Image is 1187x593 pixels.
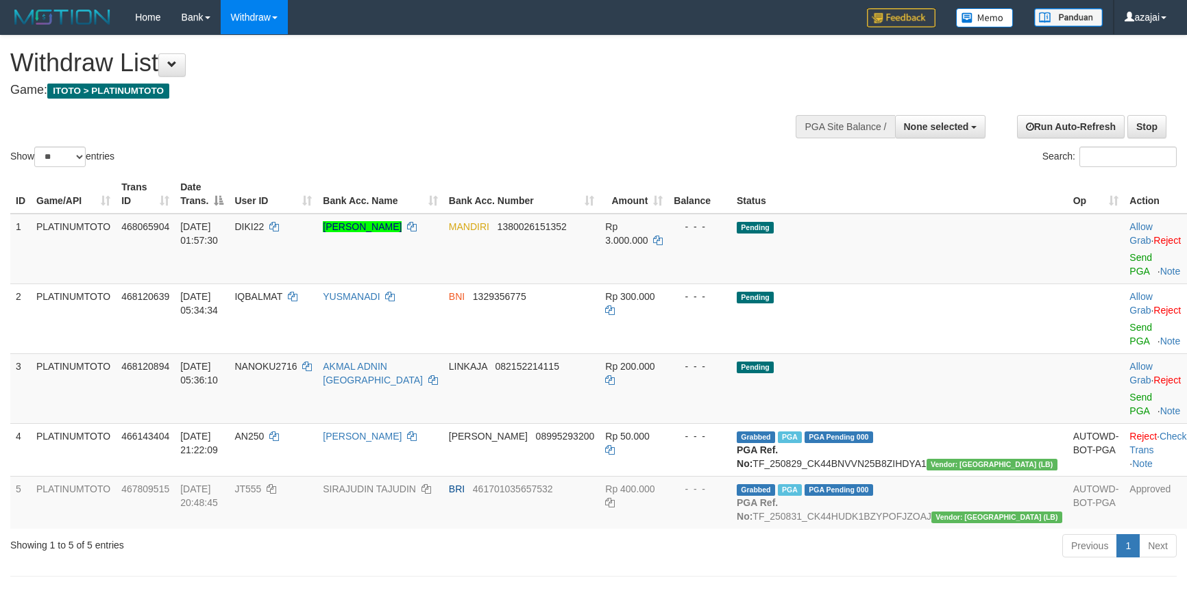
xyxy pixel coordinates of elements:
a: Reject [1153,375,1181,386]
th: Trans ID: activate to sort column ascending [116,175,175,214]
th: Amount: activate to sort column ascending [600,175,668,214]
td: 3 [10,353,31,423]
span: Rp 300.000 [605,291,654,302]
a: 1 [1116,534,1140,557]
td: TF_250831_CK44HUDK1BZYPOFJZOAJ [731,476,1068,529]
th: User ID: activate to sort column ascending [229,175,317,214]
a: Send PGA [1129,252,1152,277]
a: Note [1160,405,1181,416]
span: DIKI22 [234,221,264,232]
span: 468120639 [121,291,169,302]
div: - - - [674,429,726,443]
img: MOTION_logo.png [10,7,114,27]
a: Previous [1062,534,1117,557]
span: [DATE] 01:57:30 [180,221,218,246]
td: 5 [10,476,31,529]
td: PLATINUMTOTO [31,423,116,476]
img: Feedback.jpg [867,8,935,27]
span: MANDIRI [449,221,489,232]
td: 4 [10,423,31,476]
span: AN250 [234,431,264,442]
span: Pending [737,222,774,234]
a: Next [1139,534,1177,557]
span: ITOTO > PLATINUMTOTO [47,84,169,99]
a: AKMAL ADNIN [GEOGRAPHIC_DATA] [323,361,423,386]
td: PLATINUMTOTO [31,353,116,423]
span: Rp 3.000.000 [605,221,648,246]
div: - - - [674,482,726,496]
span: Pending [737,362,774,373]
span: Grabbed [737,431,775,443]
th: Balance [668,175,731,214]
span: [DATE] 21:22:09 [180,431,218,455]
span: PGA Pending [805,484,873,496]
span: Rp 50.000 [605,431,650,442]
th: Bank Acc. Number: activate to sort column ascending [443,175,600,214]
select: Showentries [34,147,86,167]
th: Game/API: activate to sort column ascending [31,175,116,214]
span: Copy 1329356775 to clipboard [473,291,526,302]
a: Allow Grab [1129,291,1152,316]
a: Reject [1153,235,1181,246]
span: Rp 200.000 [605,361,654,372]
span: JT555 [234,483,261,494]
a: Note [1132,458,1153,469]
span: 467809515 [121,483,169,494]
span: Marked by azaksrplatinum [778,484,802,496]
span: LINKAJA [449,361,487,372]
span: 468120894 [121,361,169,372]
b: PGA Ref. No: [737,497,778,522]
span: [DATE] 20:48:45 [180,483,218,508]
span: 468065904 [121,221,169,232]
a: SIRAJUDIN TAJUDIN [323,483,416,494]
td: AUTOWD-BOT-PGA [1068,423,1125,476]
th: ID [10,175,31,214]
span: BRI [449,483,465,494]
label: Show entries [10,147,114,167]
a: Stop [1127,115,1166,138]
a: Note [1160,336,1181,346]
a: Run Auto-Refresh [1017,115,1125,138]
div: - - - [674,290,726,303]
span: Vendor URL: https://dashboard.q2checkout.com/secure [927,459,1057,470]
th: Date Trans.: activate to sort column descending [175,175,229,214]
img: panduan.png [1034,8,1103,27]
a: [PERSON_NAME] [323,221,402,232]
span: 466143404 [121,431,169,442]
b: PGA Ref. No: [737,444,778,469]
button: None selected [895,115,986,138]
span: Rp 400.000 [605,483,654,494]
a: Allow Grab [1129,221,1152,246]
td: PLATINUMTOTO [31,283,116,353]
td: PLATINUMTOTO [31,214,116,284]
a: Send PGA [1129,392,1152,416]
img: Button%20Memo.svg [956,8,1014,27]
h4: Game: [10,84,778,97]
span: Grabbed [737,484,775,496]
span: · [1129,221,1153,246]
a: Check Trans [1129,431,1186,455]
a: Note [1160,266,1181,277]
span: NANOKU2716 [234,361,297,372]
span: IQBALMAT [234,291,282,302]
span: PGA Pending [805,431,873,443]
span: [DATE] 05:36:10 [180,361,218,386]
td: 2 [10,283,31,353]
h1: Withdraw List [10,49,778,77]
a: Reject [1129,431,1157,442]
div: - - - [674,359,726,373]
th: Op: activate to sort column ascending [1068,175,1125,214]
input: Search: [1079,147,1177,167]
label: Search: [1042,147,1177,167]
span: None selected [904,121,969,132]
span: Marked by azaksrplatinum [778,431,802,443]
span: · [1129,291,1153,316]
span: Pending [737,292,774,303]
td: TF_250829_CK44BNVVN25B8ZIHDYA1 [731,423,1068,476]
a: Send PGA [1129,322,1152,346]
span: Copy 461701035657532 to clipboard [473,483,553,494]
span: [DATE] 05:34:34 [180,291,218,316]
span: [PERSON_NAME] [449,431,528,442]
a: Reject [1153,305,1181,316]
span: Copy 08995293200 to clipboard [536,431,595,442]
